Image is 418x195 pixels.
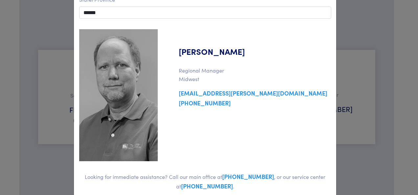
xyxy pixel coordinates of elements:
[166,66,331,83] p: Regional Manager Midwest
[79,172,331,191] p: Looking for immediate assistance? Call our main office at , or our service center at .
[166,29,331,64] h5: [PERSON_NAME]
[181,182,233,190] a: [PHONE_NUMBER]
[166,89,327,97] a: [EMAIL_ADDRESS][PERSON_NAME][DOMAIN_NAME]
[79,29,158,161] img: david-larson.jpg
[166,99,231,107] a: [PHONE_NUMBER]
[222,172,274,181] a: [PHONE_NUMBER]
